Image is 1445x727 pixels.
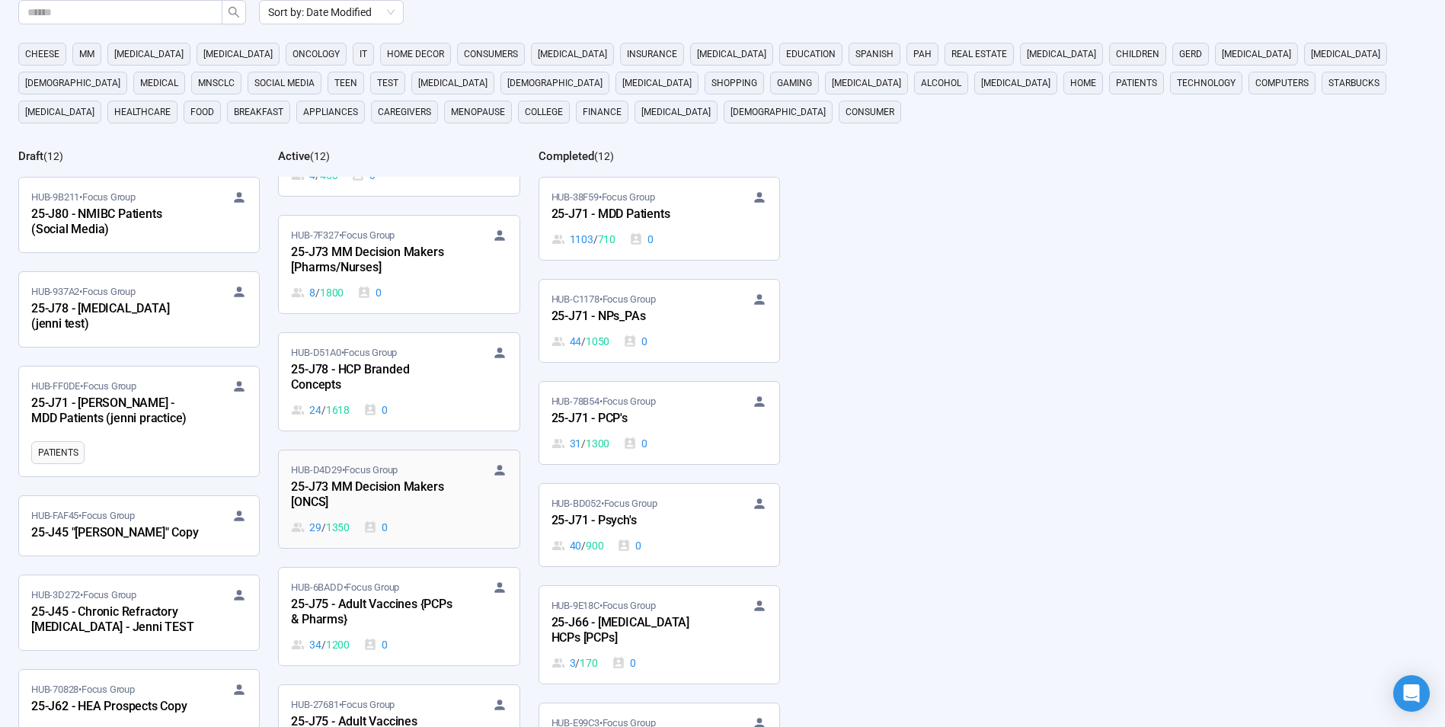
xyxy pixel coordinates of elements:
span: HUB-C1178 • Focus Group [551,292,656,307]
span: [MEDICAL_DATA] [418,75,488,91]
span: / [593,231,598,248]
div: 25-J71 - [PERSON_NAME] - MDD Patients (jenni practice) [31,394,199,429]
div: 3 [551,655,598,671]
div: 25-J62 - HEA Prospects Copy [31,697,199,717]
span: menopause [451,104,505,120]
span: [MEDICAL_DATA] [114,46,184,62]
span: social media [254,75,315,91]
div: 34 [291,636,350,653]
span: 1050 [586,333,609,350]
div: 24 [291,402,350,418]
div: 25-J45 - Chronic Refractory [MEDICAL_DATA] - Jenni TEST [31,603,199,638]
div: Open Intercom Messenger [1393,675,1430,712]
a: HUB-937A2•Focus Group25-J78 - [MEDICAL_DATA] (jenni test) [19,272,259,347]
div: 25-J73 MM Decision Makers [Pharms/Nurses] [291,243,459,278]
a: HUB-FF0DE•Focus Group25-J71 - [PERSON_NAME] - MDD Patients (jenni practice)Patients [19,367,259,476]
a: HUB-D4D29•Focus Group25-J73 MM Decision Makers [ONCS]29 / 13500 [279,450,519,548]
span: 1800 [320,284,344,301]
span: real estate [951,46,1007,62]
span: search [228,6,240,18]
h2: Draft [18,149,43,163]
span: cheese [25,46,59,62]
span: [MEDICAL_DATA] [538,46,607,62]
a: HUB-9B211•Focus Group25-J80 - NMIBC Patients (Social Media) [19,178,259,252]
span: / [581,435,586,452]
span: [DEMOGRAPHIC_DATA] [25,75,120,91]
div: 25-J75 - Adult Vaccines {PCPs & Pharms} [291,595,459,630]
div: 0 [363,402,388,418]
span: HUB-27681 • Focus Group [291,697,395,713]
span: [MEDICAL_DATA] [981,75,1050,91]
div: 25-J78 - HCP Branded Concepts [291,360,459,396]
span: college [525,104,563,120]
span: ( 12 ) [594,150,614,162]
span: mnsclc [198,75,235,91]
span: medical [140,75,178,91]
div: 8 [291,284,344,301]
span: HUB-FF0DE • Focus Group [31,379,136,394]
span: Spanish [855,46,894,62]
span: home decor [387,46,444,62]
div: 25-J71 - MDD Patients [551,205,719,225]
span: HUB-70828 • Focus Group [31,682,135,697]
span: HUB-D4D29 • Focus Group [291,463,398,478]
div: 31 [551,435,610,452]
span: 170 [580,655,597,671]
div: 29 [291,519,350,536]
a: HUB-9E18C•Focus Group25-J66 - [MEDICAL_DATA] HCPs [PCPs]3 / 1700 [539,586,779,684]
span: HUB-9B211 • Focus Group [31,190,136,205]
div: 0 [612,655,636,671]
div: 0 [629,231,654,248]
span: [MEDICAL_DATA] [1311,46,1380,62]
div: 25-J71 - Psych's [551,511,719,531]
a: HUB-6BADD•Focus Group25-J75 - Adult Vaccines {PCPs & Pharms}34 / 12000 [279,568,519,665]
span: / [321,402,326,418]
span: 1350 [326,519,350,536]
span: [DEMOGRAPHIC_DATA] [730,104,826,120]
div: 25-J80 - NMIBC Patients (Social Media) [31,205,199,240]
div: 0 [623,333,647,350]
span: [MEDICAL_DATA] [832,75,901,91]
span: education [786,46,836,62]
span: Teen [334,75,357,91]
span: [MEDICAL_DATA] [1222,46,1291,62]
span: finance [583,104,622,120]
a: HUB-BD052•Focus Group25-J71 - Psych's40 / 9000 [539,484,779,566]
a: HUB-38F59•Focus Group25-J71 - MDD Patients1103 / 7100 [539,178,779,260]
span: / [575,655,580,671]
span: HUB-3D272 • Focus Group [31,588,136,603]
span: caregivers [378,104,431,120]
span: oncology [293,46,340,62]
span: [MEDICAL_DATA] [641,104,711,120]
span: [DEMOGRAPHIC_DATA] [507,75,603,91]
span: 1618 [326,402,350,418]
span: HUB-7F327 • Focus Group [291,228,395,243]
span: ( 12 ) [310,150,330,162]
span: breakfast [234,104,283,120]
span: Sort by: Date Modified [268,1,395,24]
span: / [581,333,586,350]
h2: Completed [539,149,594,163]
span: HUB-38F59 • Focus Group [551,190,655,205]
div: 0 [357,284,382,301]
span: home [1070,75,1096,91]
span: Patients [1116,75,1157,91]
span: children [1116,46,1159,62]
span: appliances [303,104,358,120]
span: HUB-937A2 • Focus Group [31,284,136,299]
span: HUB-D51A0 • Focus Group [291,345,397,360]
span: MM [79,46,94,62]
span: / [315,284,320,301]
div: 0 [363,519,388,536]
a: HUB-D51A0•Focus Group25-J78 - HCP Branded Concepts24 / 16180 [279,333,519,431]
span: starbucks [1328,75,1379,91]
span: Insurance [627,46,677,62]
span: consumer [846,104,894,120]
div: 25-J71 - PCP's [551,409,719,429]
span: Test [377,75,398,91]
span: HUB-78B54 • Focus Group [551,394,656,409]
span: 710 [598,231,615,248]
span: [MEDICAL_DATA] [203,46,273,62]
div: 1103 [551,231,615,248]
div: 25-J73 MM Decision Makers [ONCS] [291,478,459,513]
